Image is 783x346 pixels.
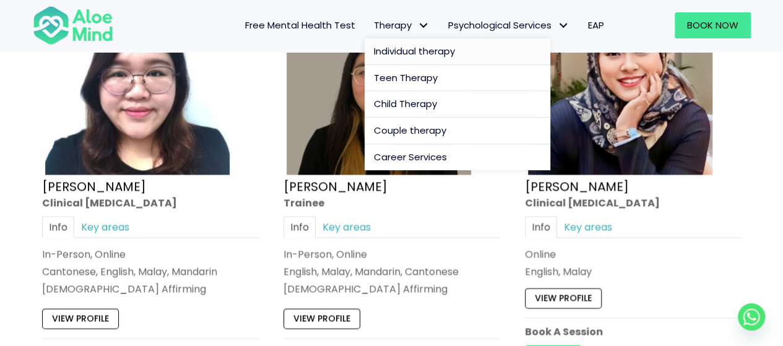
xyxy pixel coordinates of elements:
a: Individual therapy [365,38,550,65]
div: In-Person, Online [283,247,500,261]
span: EAP [588,19,604,32]
span: Therapy [374,19,430,32]
a: Career Services [365,144,550,170]
a: [PERSON_NAME] [283,178,387,195]
span: Psychological Services: submenu [555,17,573,35]
img: Aloe mind Logo [33,5,113,46]
a: Psychological ServicesPsychological Services: submenu [439,12,579,38]
a: Free Mental Health Test [236,12,365,38]
a: Teen Therapy [365,65,550,92]
div: Clinical [MEDICAL_DATA] [42,196,259,210]
div: [DEMOGRAPHIC_DATA] Affirming [42,282,259,296]
p: English, Malay [525,264,742,279]
div: Online [525,247,742,261]
div: In-Person, Online [42,247,259,261]
a: TherapyTherapy: submenu [365,12,439,38]
span: Couple therapy [374,124,446,137]
nav: Menu [129,12,613,38]
span: Career Services [374,150,447,163]
a: EAP [579,12,613,38]
a: Couple therapy [365,118,550,144]
a: [PERSON_NAME] [42,178,146,195]
span: Teen Therapy [374,71,438,84]
a: Info [42,216,74,238]
a: Key areas [316,216,378,238]
div: Clinical [MEDICAL_DATA] [525,196,742,210]
p: English, Malay, Mandarin, Cantonese [283,264,500,279]
div: [DEMOGRAPHIC_DATA] Affirming [283,282,500,296]
a: Info [525,216,557,238]
a: View profile [42,309,119,329]
a: Key areas [557,216,619,238]
a: [PERSON_NAME] [525,178,629,195]
a: Info [283,216,316,238]
a: Key areas [74,216,136,238]
span: Free Mental Health Test [245,19,355,32]
a: Book Now [675,12,751,38]
a: Child Therapy [365,91,550,118]
a: Whatsapp [738,303,765,331]
span: Child Therapy [374,97,437,110]
a: View profile [283,309,360,329]
a: View profile [525,288,602,308]
p: Cantonese, English, Malay, Mandarin [42,264,259,279]
span: Book Now [687,19,738,32]
p: Book A Session [525,324,742,339]
span: Psychological Services [448,19,569,32]
div: Trainee [283,196,500,210]
span: Therapy: submenu [415,17,433,35]
span: Individual therapy [374,45,455,58]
